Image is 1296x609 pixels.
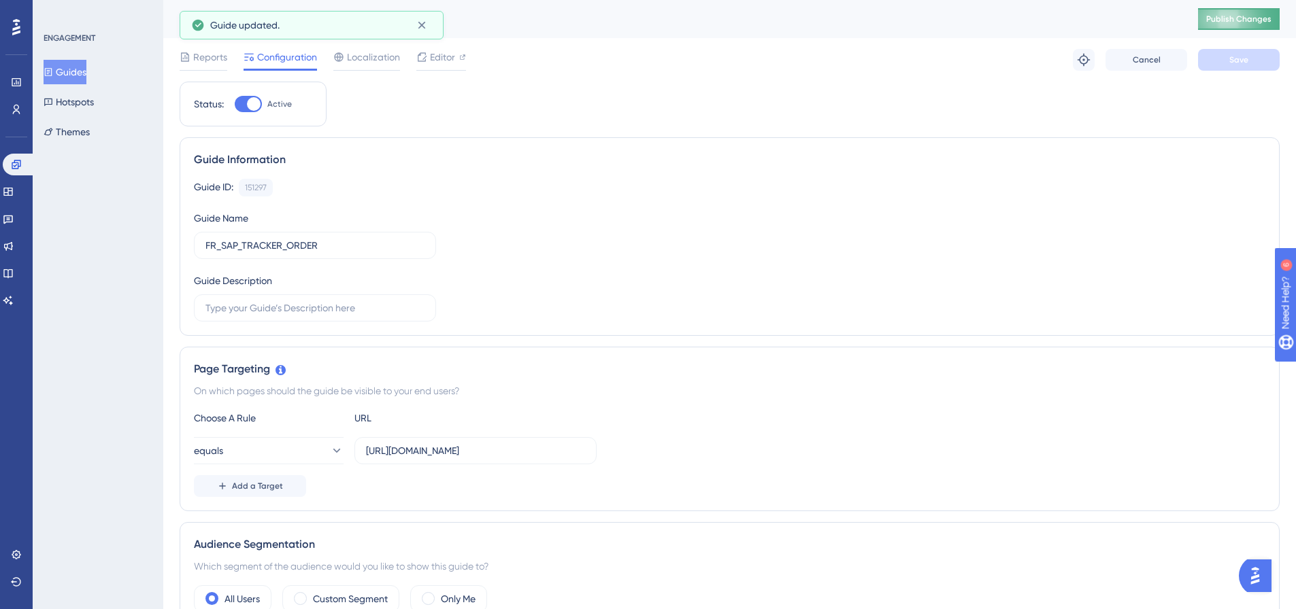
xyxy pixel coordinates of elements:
[194,536,1265,553] div: Audience Segmentation
[257,49,317,65] span: Configuration
[347,49,400,65] span: Localization
[354,410,504,426] div: URL
[1198,8,1280,30] button: Publish Changes
[194,361,1265,377] div: Page Targeting
[95,7,99,18] div: 6
[44,33,95,43] div: ENGAGEMENT
[430,49,455,65] span: Editor
[194,442,223,459] span: equals
[194,383,1265,399] div: On which pages should the guide be visible to your end users?
[194,558,1265,574] div: Which segment of the audience would you like to show this guide to?
[1106,49,1187,71] button: Cancel
[194,96,224,112] div: Status:
[194,410,344,426] div: Choose A Rule
[1133,54,1161,65] span: Cancel
[44,90,94,114] button: Hotspots
[441,591,476,607] label: Only Me
[205,238,425,253] input: Type your Guide’s Name here
[245,182,267,193] div: 151297
[1198,49,1280,71] button: Save
[1206,14,1272,24] span: Publish Changes
[205,300,425,315] input: Type your Guide’s Description here
[194,179,233,196] div: Guide ID:
[180,10,1164,29] div: FR_SAP_TRACKER_ORDER
[232,481,283,491] span: Add a Target
[194,210,248,226] div: Guide Name
[44,60,86,84] button: Guides
[1239,555,1280,596] iframe: UserGuiding AI Assistant Launcher
[44,120,90,144] button: Themes
[194,475,306,497] button: Add a Target
[267,99,292,109] span: Active
[313,591,388,607] label: Custom Segment
[210,17,280,33] span: Guide updated.
[193,49,227,65] span: Reports
[194,273,272,289] div: Guide Description
[366,443,585,458] input: yourwebsite.com/path
[1229,54,1248,65] span: Save
[194,152,1265,168] div: Guide Information
[225,591,260,607] label: All Users
[32,3,85,20] span: Need Help?
[194,437,344,464] button: equals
